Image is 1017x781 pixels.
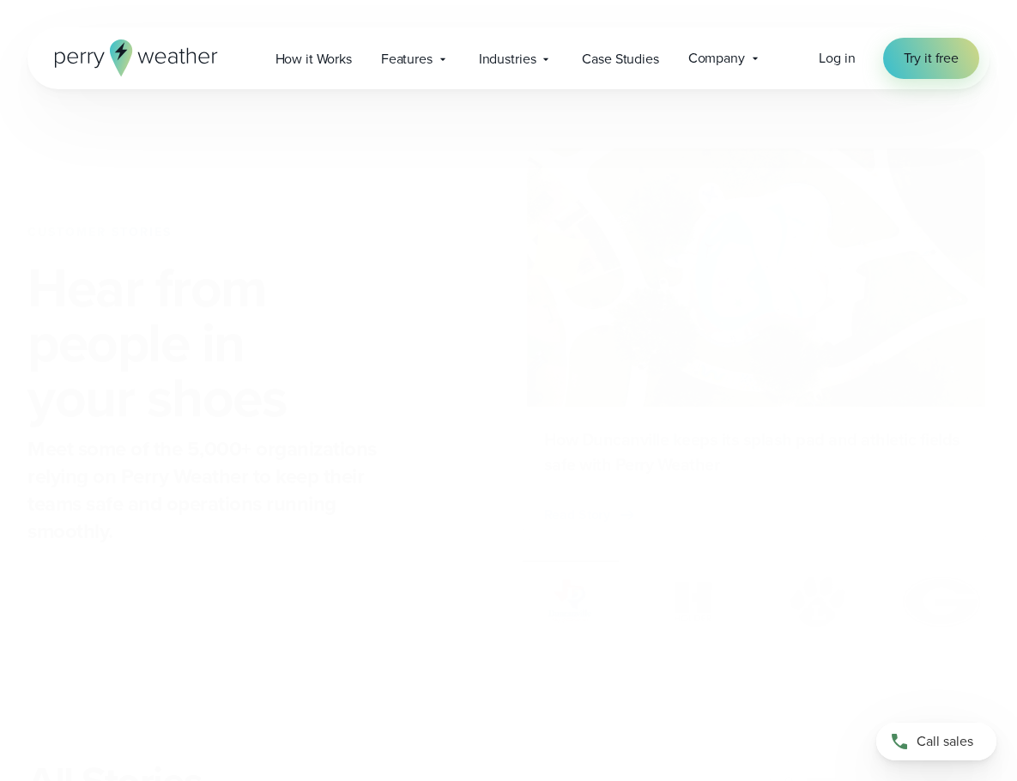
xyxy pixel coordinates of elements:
a: Call sales [876,723,996,760]
span: Features [381,49,433,70]
span: Industries [479,49,536,70]
a: Try it free [883,38,980,79]
span: Log in [819,48,855,68]
span: Call sales [917,731,973,752]
span: Case Studies [582,49,658,70]
span: Company [688,48,745,69]
span: Try it free [904,48,959,69]
a: Case Studies [567,41,673,76]
span: How it Works [275,49,352,70]
a: Log in [819,48,855,69]
a: How it Works [261,41,366,76]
